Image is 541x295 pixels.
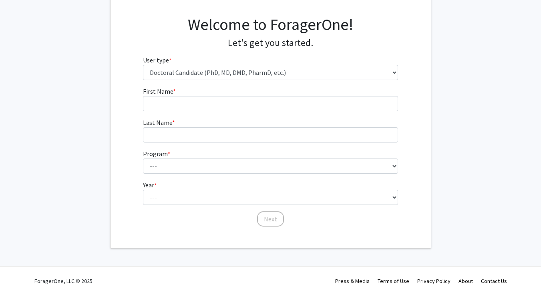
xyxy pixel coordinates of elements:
[417,277,450,285] a: Privacy Policy
[481,277,507,285] a: Contact Us
[143,15,398,34] h1: Welcome to ForagerOne!
[459,277,473,285] a: About
[143,87,173,95] span: First Name
[143,55,171,65] label: User type
[143,180,157,190] label: Year
[6,259,34,289] iframe: Chat
[143,149,170,159] label: Program
[143,118,172,126] span: Last Name
[257,211,284,227] button: Next
[335,277,370,285] a: Press & Media
[143,37,398,49] h4: Let's get you started.
[378,277,409,285] a: Terms of Use
[34,267,93,295] div: ForagerOne, LLC © 2025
